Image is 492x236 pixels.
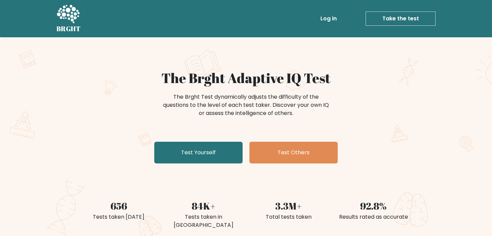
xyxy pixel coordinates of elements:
div: The Brght Test dynamically adjusts the difficulty of the questions to the level of each test take... [161,93,331,117]
div: 92.8% [335,199,412,213]
div: 84K+ [165,199,242,213]
a: Test Yourself [154,142,243,163]
a: BRGHT [56,3,81,35]
h1: The Brght Adaptive IQ Test [80,70,412,86]
div: 656 [80,199,157,213]
div: Results rated as accurate [335,213,412,221]
div: Total tests taken [250,213,327,221]
a: Take the test [366,12,436,26]
h5: BRGHT [56,25,81,33]
a: Log in [318,12,339,25]
div: 3.3M+ [250,199,327,213]
div: Tests taken in [GEOGRAPHIC_DATA] [165,213,242,229]
div: Tests taken [DATE] [80,213,157,221]
a: Test Others [249,142,338,163]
